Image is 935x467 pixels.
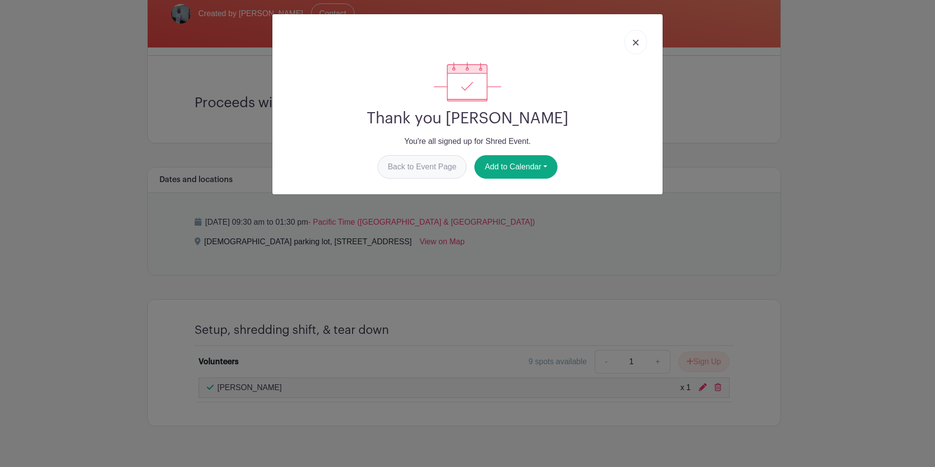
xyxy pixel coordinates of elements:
p: You're all signed up for Shred Event. [280,136,655,147]
img: close_button-5f87c8562297e5c2d7936805f587ecaba9071eb48480494691a3f1689db116b3.svg [633,40,639,46]
a: Back to Event Page [378,155,467,179]
h2: Thank you [PERSON_NAME] [280,109,655,128]
button: Add to Calendar [474,155,557,179]
img: signup_complete-c468d5dda3e2740ee63a24cb0ba0d3ce5d8a4ecd24259e683200fb1569d990c8.svg [434,62,501,101]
